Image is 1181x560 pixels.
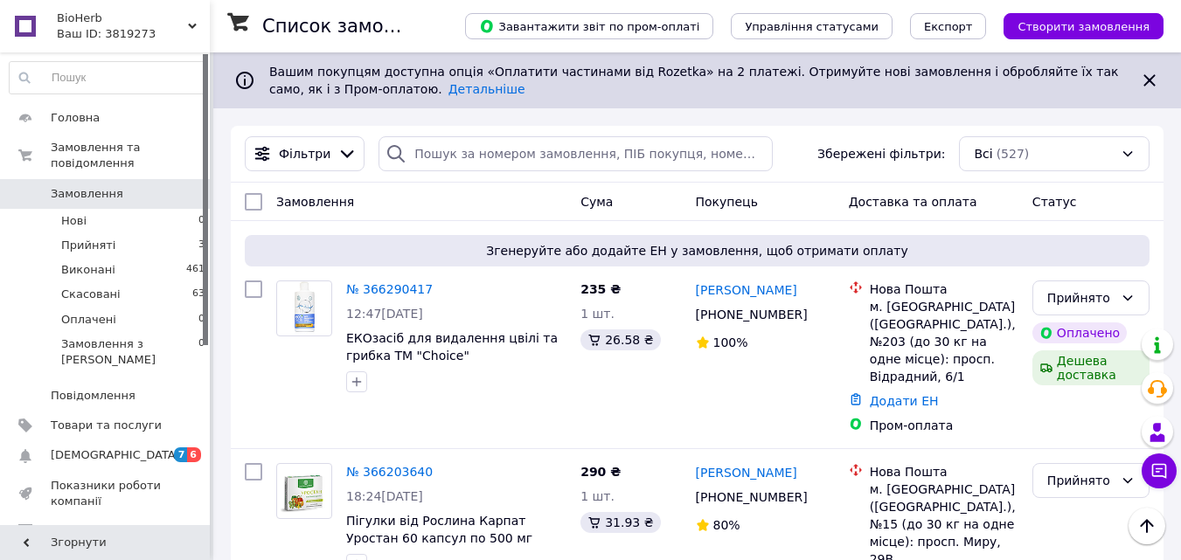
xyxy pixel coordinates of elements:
input: Пошук [10,62,205,93]
span: Нові [61,213,87,229]
h1: Список замовлень [262,16,440,37]
button: Експорт [910,13,987,39]
span: 18:24[DATE] [346,489,423,503]
span: Покупець [696,195,758,209]
div: [PHONE_NUMBER] [692,485,811,509]
span: 12:47[DATE] [346,307,423,321]
div: Ваш ID: 3819273 [57,26,210,42]
div: 26.58 ₴ [580,329,660,350]
span: 235 ₴ [580,282,621,296]
span: [DEMOGRAPHIC_DATA] [51,447,180,463]
a: Додати ЕН [870,394,939,408]
span: Замовлення та повідомлення [51,140,210,171]
span: 290 ₴ [580,465,621,479]
span: Згенеруйте або додайте ЕН у замовлення, щоб отримати оплату [252,242,1143,259]
span: 3 [198,238,205,253]
span: Скасовані [61,287,121,302]
span: Замовлення [51,186,123,202]
div: [PHONE_NUMBER] [692,302,811,327]
a: Створити замовлення [986,18,1164,32]
span: Завантажити звіт по пром-оплаті [479,18,699,34]
span: 63 [192,287,205,302]
span: 0 [198,213,205,229]
div: Пром-оплата [870,417,1018,434]
a: [PERSON_NAME] [696,464,797,481]
span: Фільтри [279,145,330,162]
button: Управління статусами [731,13,893,39]
span: 0 [198,336,205,368]
a: № 366203640 [346,465,433,479]
button: Завантажити звіт по пром-оплаті [465,13,713,39]
span: Замовлення з [PERSON_NAME] [61,336,198,368]
span: Повідомлення [51,388,135,404]
span: 100% [713,335,748,349]
div: Прийнято [1047,471,1114,490]
span: Експорт [924,20,973,33]
div: Дешева доставка [1032,350,1150,385]
span: Cума [580,195,613,209]
span: 6 [187,447,201,462]
a: № 366290417 [346,282,433,296]
span: (527) [997,147,1030,161]
a: Пігулки від Рослина Карпат Уростан 60 капсул по 500 мг [346,514,532,545]
span: Прийняті [61,238,115,253]
a: Фото товару [276,463,332,519]
span: Збережені фільтри: [817,145,945,162]
span: Товари та послуги [51,418,162,433]
span: 461 [186,262,205,278]
button: Наверх [1129,508,1165,544]
button: Створити замовлення [1004,13,1164,39]
span: Доставка та оплата [849,195,977,209]
div: Прийнято [1047,288,1114,308]
a: ЕКОзасіб для видалення цвілі та грибка ТМ "Choice" [346,331,558,363]
div: 31.93 ₴ [580,512,660,533]
span: 1 шт. [580,489,615,503]
span: 80% [713,518,740,532]
a: Фото товару [276,280,332,336]
span: Головна [51,110,100,126]
img: Фото товару [295,281,315,335]
span: Управління статусами [745,20,879,33]
span: Вашим покупцям доступна опція «Оплатити частинами від Rozetka» на 2 платежі. Отримуйте нові замов... [269,65,1118,96]
div: Нова Пошта [870,280,1018,298]
span: Показники роботи компанії [51,478,162,509]
div: м. [GEOGRAPHIC_DATA] ([GEOGRAPHIC_DATA].), №203 (до 30 кг на одне місце): просп. Відрадний, 6/1 [870,298,1018,385]
span: Замовлення [276,195,354,209]
span: Оплачені [61,312,116,328]
span: 0 [198,312,205,328]
div: Оплачено [1032,322,1127,343]
span: Створити замовлення [1018,20,1150,33]
span: BioHerb [57,10,188,26]
button: Чат з покупцем [1142,453,1177,488]
img: Фото товару [277,464,331,518]
span: 1 шт. [580,307,615,321]
a: [PERSON_NAME] [696,281,797,299]
a: Детальніше [448,82,525,96]
span: Відгуки [51,523,96,539]
span: Виконані [61,262,115,278]
span: Всі [974,145,992,162]
input: Пошук за номером замовлення, ПІБ покупця, номером телефону, Email, номером накладної [379,136,773,171]
span: Статус [1032,195,1077,209]
div: Нова Пошта [870,463,1018,480]
span: 7 [174,447,188,462]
